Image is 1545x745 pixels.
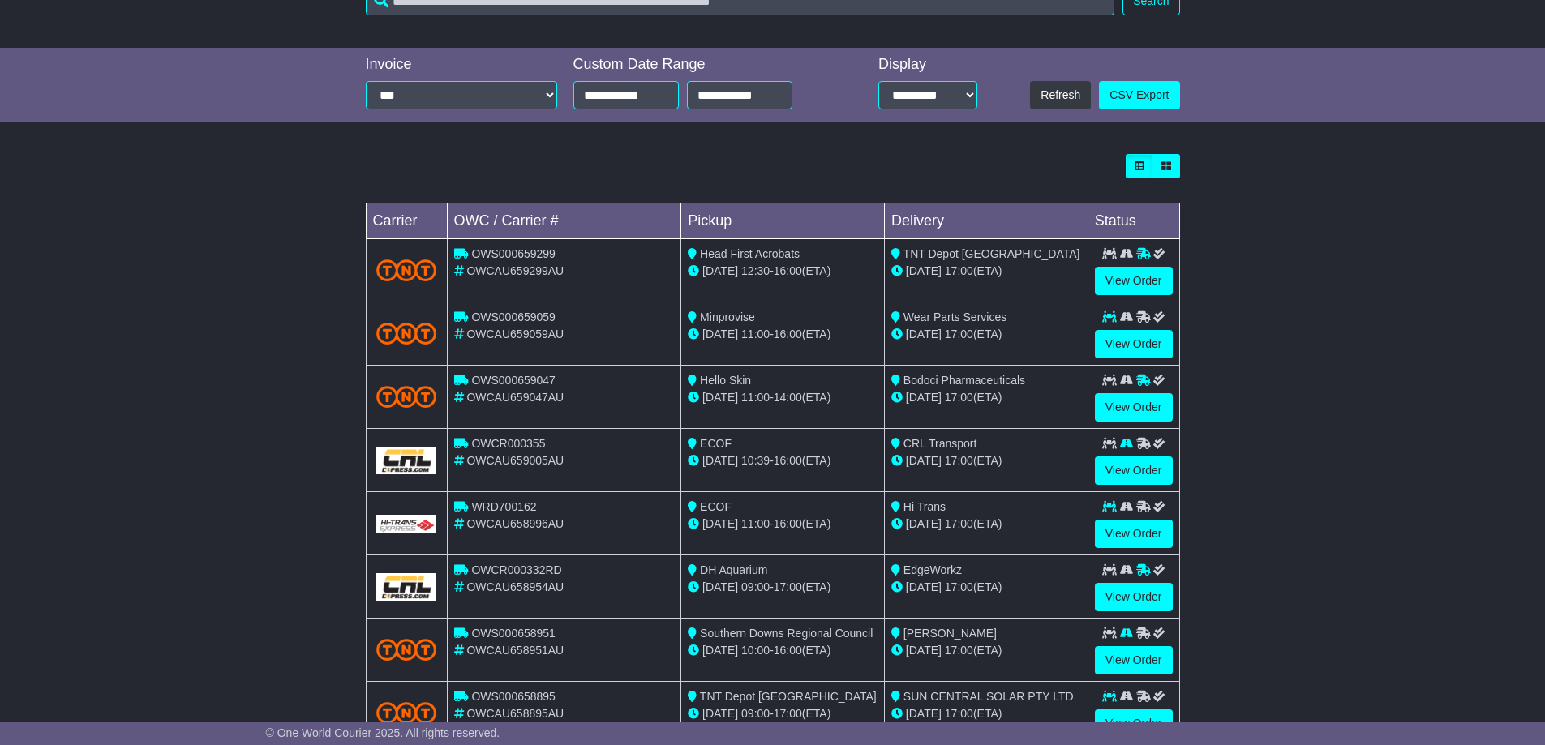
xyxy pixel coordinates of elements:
span: Bodoci Pharmaceuticals [903,374,1025,387]
span: WRD700162 [471,500,536,513]
div: - (ETA) [688,263,878,280]
span: 14:00 [774,391,802,404]
span: 17:00 [945,391,973,404]
span: Hello Skin [700,374,751,387]
span: 11:00 [741,391,770,404]
span: [DATE] [906,644,942,657]
span: OWCAU659059AU [466,328,564,340]
span: OWCR000355 [471,437,545,450]
span: OWCAU658996AU [466,517,564,530]
span: SUN CENTRAL SOLAR PTY LTD [903,690,1074,703]
div: (ETA) [891,705,1081,722]
span: 17:00 [774,707,802,720]
span: OWCAU658954AU [466,580,564,593]
span: TNT Depot [GEOGRAPHIC_DATA] [903,247,1080,260]
a: CSV Export [1099,81,1179,109]
span: [DATE] [906,517,942,530]
div: Display [878,56,977,74]
span: OWCAU658951AU [466,644,564,657]
img: GetCarrierServiceLogo [376,447,437,474]
span: DH Aquarium [700,563,767,576]
span: [DATE] [702,644,738,657]
span: ECOF [700,500,732,513]
a: View Order [1095,520,1173,548]
div: (ETA) [891,516,1081,533]
span: OWCR000332RD [471,563,561,576]
span: EdgeWorkz [903,563,962,576]
div: (ETA) [891,326,1081,343]
a: View Order [1095,330,1173,358]
span: 10:39 [741,454,770,467]
img: GetCarrierServiceLogo [376,573,437,601]
span: Head First Acrobats [700,247,800,260]
span: [DATE] [702,328,738,340]
span: OWS000659299 [471,247,556,260]
img: TNT_Domestic.png [376,702,437,724]
div: - (ETA) [688,389,878,406]
a: View Order [1095,393,1173,422]
span: 09:00 [741,580,770,593]
div: - (ETA) [688,452,878,469]
span: 11:00 [741,517,770,530]
span: [DATE] [702,264,738,277]
span: 17:00 [945,517,973,530]
span: [DATE] [906,707,942,720]
span: 16:00 [774,517,802,530]
span: © One World Courier 2025. All rights reserved. [266,726,500,739]
div: - (ETA) [688,326,878,343]
span: [DATE] [906,391,942,404]
td: Pickup [681,203,885,239]
a: View Order [1095,709,1173,738]
td: Status [1088,203,1179,239]
div: Custom Date Range [573,56,834,74]
img: TNT_Domestic.png [376,323,437,345]
span: 09:00 [741,707,770,720]
span: [DATE] [906,454,942,467]
span: 17:00 [945,707,973,720]
td: Delivery [884,203,1088,239]
div: - (ETA) [688,642,878,659]
img: TNT_Domestic.png [376,386,437,408]
span: [DATE] [702,454,738,467]
span: 17:00 [774,580,802,593]
span: OWCAU658895AU [466,707,564,720]
div: (ETA) [891,579,1081,596]
img: TNT_Domestic.png [376,259,437,281]
span: [DATE] [906,328,942,340]
span: Southern Downs Regional Council [700,627,873,640]
span: 16:00 [774,644,802,657]
div: - (ETA) [688,705,878,722]
span: OWCAU659299AU [466,264,564,277]
div: - (ETA) [688,516,878,533]
span: Hi Trans [903,500,946,513]
span: 11:00 [741,328,770,340]
span: OWS000658951 [471,627,556,640]
div: - (ETA) [688,579,878,596]
span: CRL Transport [903,437,977,450]
div: (ETA) [891,263,1081,280]
span: 16:00 [774,454,802,467]
span: TNT Depot [GEOGRAPHIC_DATA] [700,690,877,703]
span: 17:00 [945,644,973,657]
span: [DATE] [702,391,738,404]
div: Invoice [366,56,557,74]
span: ECOF [700,437,732,450]
button: Refresh [1030,81,1091,109]
span: 16:00 [774,264,802,277]
a: View Order [1095,456,1173,485]
span: 17:00 [945,264,973,277]
span: OWS000658895 [471,690,556,703]
td: Carrier [366,203,447,239]
img: TNT_Domestic.png [376,639,437,661]
td: OWC / Carrier # [447,203,681,239]
div: (ETA) [891,642,1081,659]
span: 12:30 [741,264,770,277]
span: [PERSON_NAME] [903,627,997,640]
span: 17:00 [945,328,973,340]
a: View Order [1095,583,1173,611]
span: OWCAU659047AU [466,391,564,404]
div: (ETA) [891,452,1081,469]
span: OWCAU659005AU [466,454,564,467]
span: [DATE] [906,580,942,593]
span: 17:00 [945,580,973,593]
